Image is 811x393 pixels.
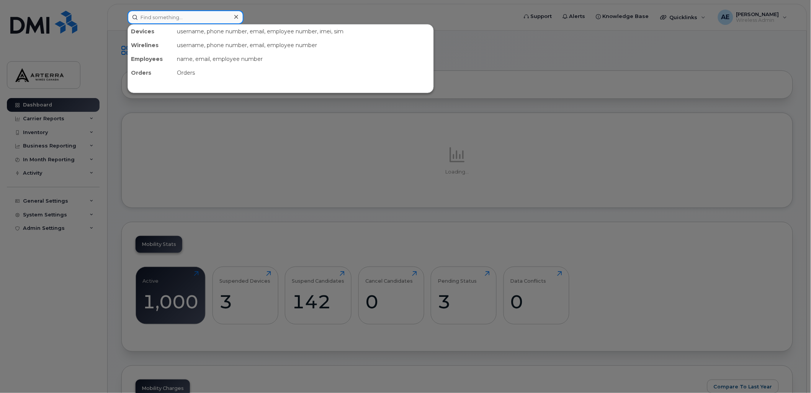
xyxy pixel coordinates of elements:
[174,38,433,52] div: username, phone number, email, employee number
[128,52,174,66] div: Employees
[128,25,174,38] div: Devices
[128,66,174,80] div: Orders
[174,66,433,80] div: Orders
[174,52,433,66] div: name, email, employee number
[174,25,433,38] div: username, phone number, email, employee number, imei, sim
[128,38,174,52] div: Wirelines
